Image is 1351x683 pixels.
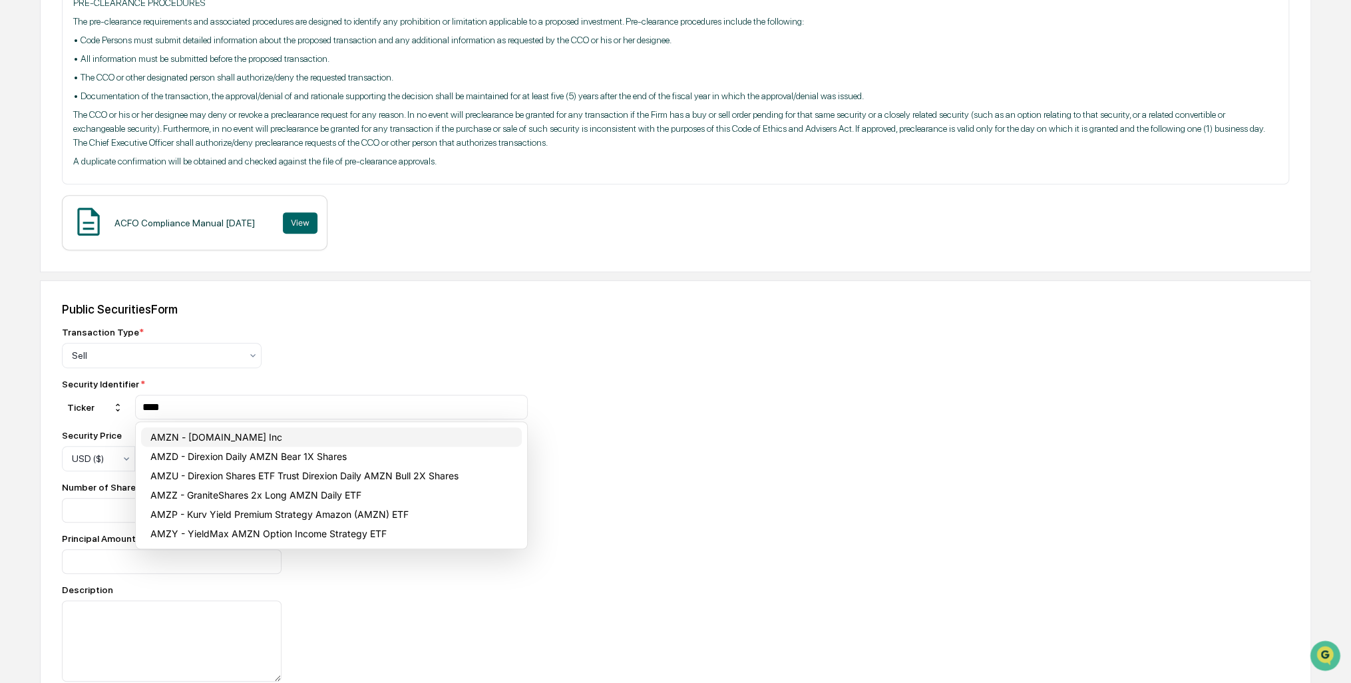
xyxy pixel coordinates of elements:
div: Number of Shares [62,482,528,493]
a: Powered byPylon [94,225,161,236]
span: AMZP - Kurv Yield Premium Strategy Amazon (AMZN) ETF [150,509,518,520]
span: AMZD - Direxion Daily AMZN Bear 1X Shares [150,451,518,462]
a: 🔎Data Lookup [8,188,89,212]
p: The pre-clearance requirements and associated procedures are designed to identify any prohibition... [73,15,1278,29]
p: The CCO or his or her designee may deny or revoke a preclearance request for any reason. In no ev... [73,108,1278,150]
img: Document Icon [72,205,105,238]
span: Attestations [110,168,165,181]
p: • The CCO or other designated person shall authorize/deny the requested transaction. [73,71,1278,85]
div: Transaction Type [62,327,144,338]
a: 🖐️Preclearance [8,162,91,186]
span: Preclearance [27,168,86,181]
span: Data Lookup [27,193,84,206]
div: Security Identifier [62,379,528,389]
div: 🗄️ [96,169,107,180]
div: 🖐️ [13,169,24,180]
img: 1746055101610-c473b297-6a78-478c-a979-82029cc54cd1 [13,102,37,126]
span: AMZZ - GraniteShares 2x Long AMZN Daily ETF [150,489,518,501]
p: • All information must be submitted before the proposed transaction. [73,52,1278,66]
span: AMZN - [DOMAIN_NAME] Inc [150,431,518,443]
div: Security Price [62,430,248,441]
p: How can we help? [13,28,242,49]
button: View [283,212,317,234]
p: • Documentation of the transaction, the approval/denial of and rationale supporting the decision ... [73,89,1278,103]
div: ACFO Compliance Manual [DATE] [114,218,255,228]
div: Ticker [62,397,128,418]
p: A duplicate confirmation will be obtained and checked against the file of pre-clearance approvals. [73,154,1278,168]
a: 🗄️Attestations [91,162,170,186]
div: We're available if you need us! [45,115,168,126]
div: 🔎 [13,194,24,205]
p: • Code Persons must submit detailed information about the proposed transaction and any additional... [73,33,1278,47]
span: AMZU - Direxion Shares ETF Trust Direxion Daily AMZN Bull 2X Shares [150,470,518,481]
iframe: Open customer support [1308,639,1344,675]
div: Description [62,584,528,595]
button: Start new chat [226,106,242,122]
span: AMZY - YieldMax AMZN Option Income Strategy ETF [150,528,518,539]
div: Principal Amount [62,533,528,544]
div: Start new chat [45,102,218,115]
span: Pylon [132,226,161,236]
div: Public Securities Form [62,302,1289,316]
